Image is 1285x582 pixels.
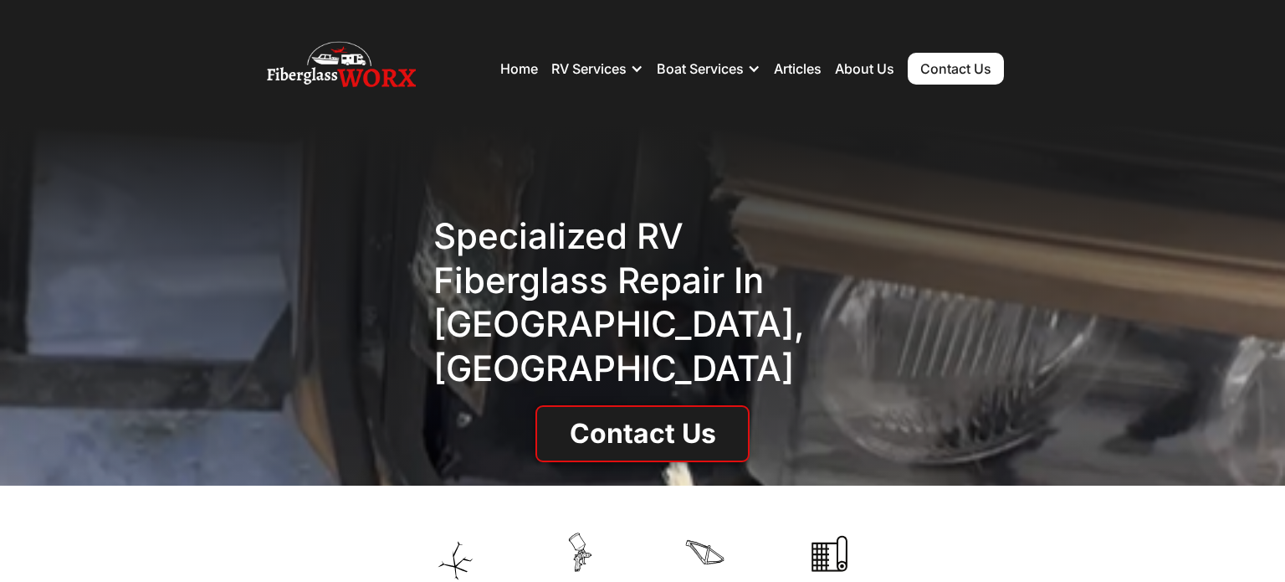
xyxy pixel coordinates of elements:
a: Contact Us [908,53,1004,85]
div: Boat Services [657,44,760,94]
div: RV Services [551,44,643,94]
div: Boat Services [657,60,744,77]
a: Contact Us [535,405,750,462]
h1: Specialized RV Fiberglass repair in [GEOGRAPHIC_DATA], [GEOGRAPHIC_DATA] [433,214,852,390]
a: Home [500,60,538,77]
a: About Us [835,60,894,77]
img: Fiberglass WorX – RV Repair, RV Roof & RV Detailing [267,35,416,102]
a: Articles [774,60,822,77]
div: RV Services [551,60,627,77]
